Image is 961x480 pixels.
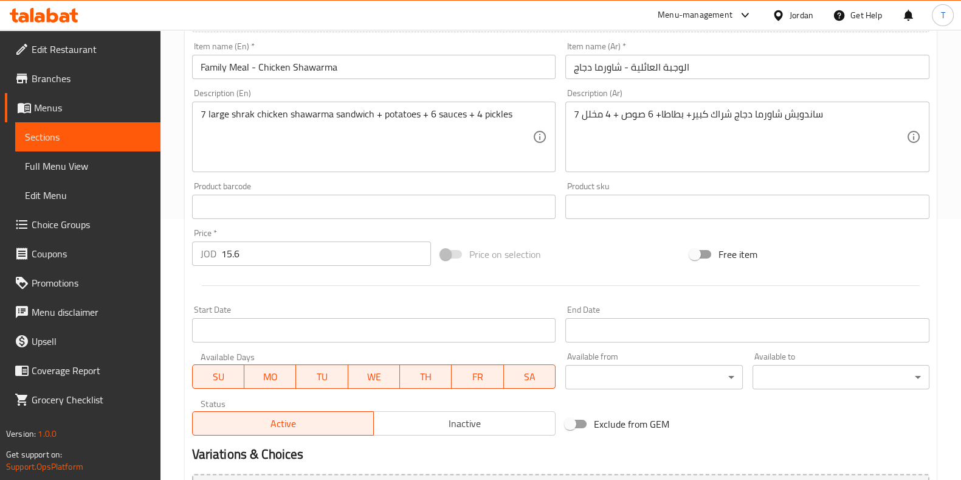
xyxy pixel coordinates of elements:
span: MO [249,368,291,386]
input: Please enter product barcode [192,195,556,219]
a: Sections [15,122,160,151]
a: Upsell [5,327,160,356]
div: ​ [753,365,929,389]
span: SA [509,368,551,386]
button: MO [244,364,296,389]
textarea: 7 ساندويش شاورما دجاج شراك كبير+ بطاطا+ 6 صوص + 4 مخلل [574,108,906,166]
button: Active [192,411,374,436]
a: Coupons [5,239,160,268]
a: Promotions [5,268,160,297]
span: WE [353,368,395,386]
span: Edit Menu [25,188,151,203]
span: Inactive [379,415,551,433]
button: FR [452,364,503,389]
input: Please enter price [221,242,432,266]
a: Edit Restaurant [5,35,160,64]
span: Coupons [32,246,151,261]
div: Jordan [790,9,813,22]
span: Sections [25,130,151,144]
span: Choice Groups [32,217,151,232]
span: SU [198,368,239,386]
span: TU [301,368,343,386]
a: Branches [5,64,160,93]
span: Promotions [32,276,151,290]
a: Coverage Report [5,356,160,385]
a: Menus [5,93,160,122]
span: 1.0.0 [38,426,57,442]
input: Enter name Ar [565,55,929,79]
span: Menu disclaimer [32,305,151,319]
span: Price on selection [469,247,541,262]
a: Menu disclaimer [5,297,160,327]
span: Full Menu View [25,159,151,173]
a: Edit Menu [15,181,160,210]
span: Active [198,415,370,433]
button: SU [192,364,244,389]
span: Exclude from GEM [594,417,669,431]
span: Upsell [32,334,151,349]
span: Version: [6,426,36,442]
span: TH [405,368,447,386]
div: ​ [565,365,742,389]
span: Branches [32,71,151,86]
span: Grocery Checklist [32,392,151,407]
button: SA [504,364,556,389]
p: JOD [201,246,216,261]
button: TU [296,364,348,389]
span: Menus [34,100,151,115]
button: WE [348,364,400,389]
textarea: 7 large shrak chicken shawarma sandwich + potatoes + 6 sauces + 4 pickles [201,108,533,166]
span: Free item [718,247,757,262]
a: Grocery Checklist [5,385,160,414]
span: Get support on: [6,447,62,462]
span: T [940,9,945,22]
div: Menu-management [658,8,732,23]
button: Inactive [373,411,556,436]
span: Edit Restaurant [32,42,151,57]
input: Please enter product sku [565,195,929,219]
button: TH [400,364,452,389]
input: Enter name En [192,55,556,79]
a: Full Menu View [15,151,160,181]
h2: Variations & Choices [192,445,929,464]
a: Choice Groups [5,210,160,239]
a: Support.OpsPlatform [6,459,83,475]
span: FR [456,368,498,386]
span: Coverage Report [32,363,151,378]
